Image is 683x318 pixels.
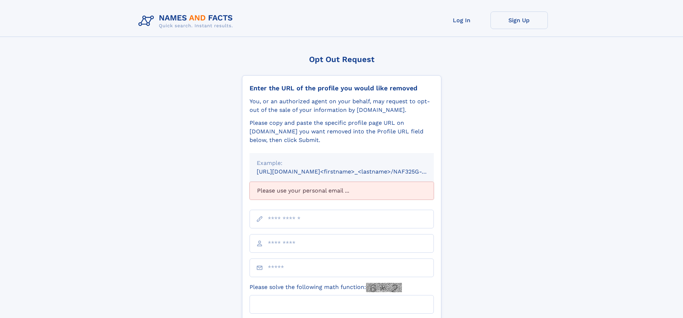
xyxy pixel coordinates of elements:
div: Enter the URL of the profile you would like removed [250,84,434,92]
a: Sign Up [490,11,548,29]
div: Please use your personal email ... [250,182,434,200]
img: Logo Names and Facts [136,11,239,31]
div: Opt Out Request [242,55,441,64]
a: Log In [433,11,490,29]
label: Please solve the following math function: [250,283,402,292]
small: [URL][DOMAIN_NAME]<firstname>_<lastname>/NAF325G-xxxxxxxx [257,168,447,175]
div: Example: [257,159,427,167]
div: Please copy and paste the specific profile page URL on [DOMAIN_NAME] you want removed into the Pr... [250,119,434,144]
div: You, or an authorized agent on your behalf, may request to opt-out of the sale of your informatio... [250,97,434,114]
